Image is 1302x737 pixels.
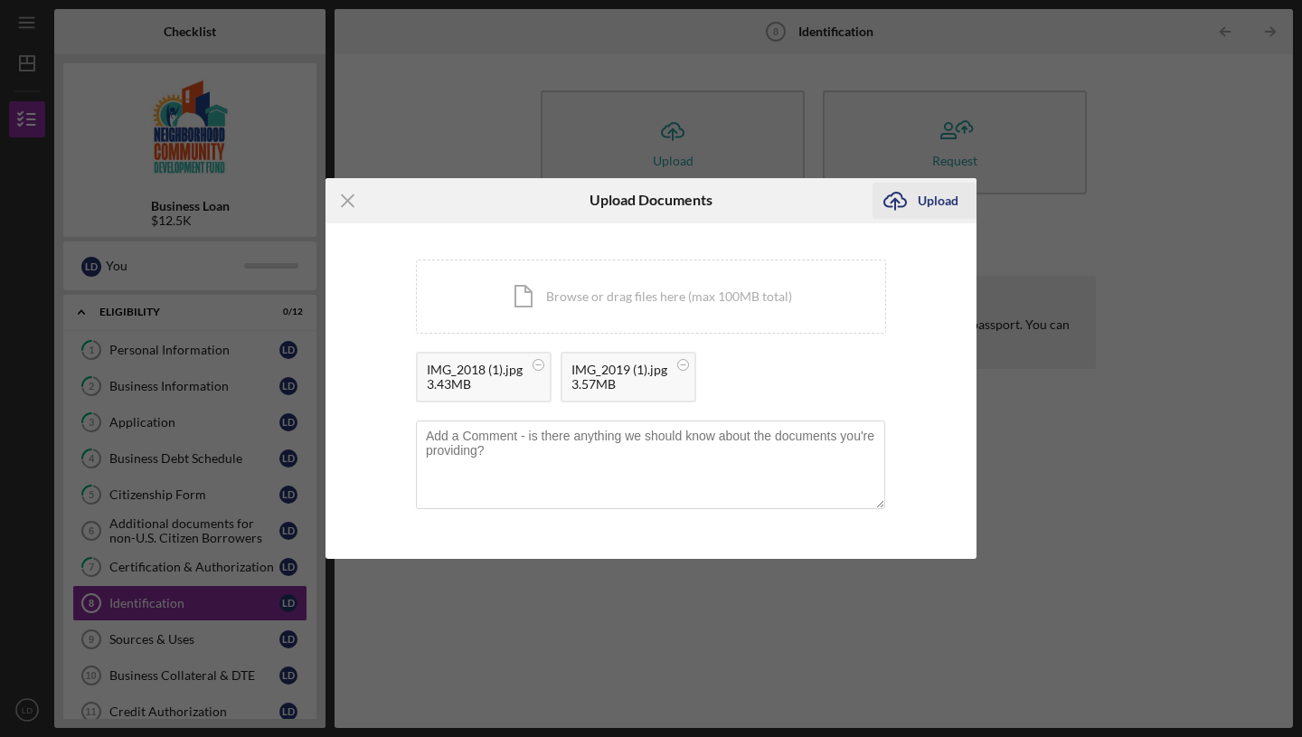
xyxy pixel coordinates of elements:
[427,363,523,377] div: IMG_2018 (1).jpg
[427,377,523,392] div: 3.43MB
[571,363,667,377] div: IMG_2019 (1).jpg
[918,183,958,219] div: Upload
[873,183,976,219] button: Upload
[590,192,712,208] h6: Upload Documents
[571,377,667,392] div: 3.57MB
